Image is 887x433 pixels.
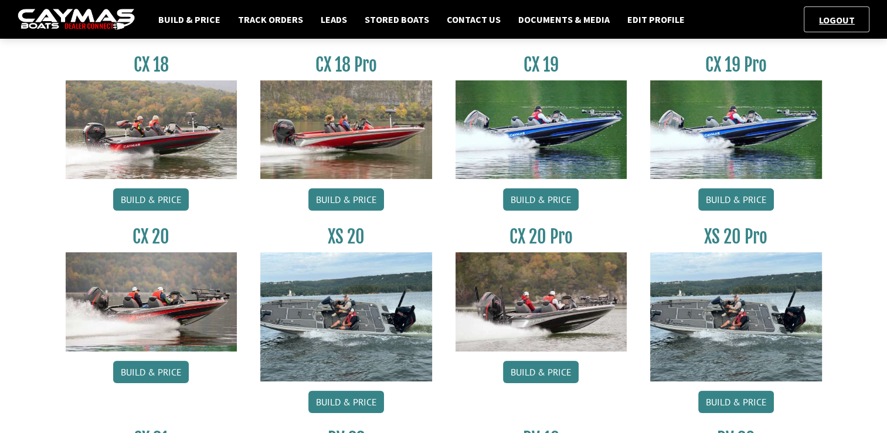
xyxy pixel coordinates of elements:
[650,54,822,76] h3: CX 19 Pro
[650,80,822,179] img: CX19_thumbnail.jpg
[260,80,432,179] img: CX-18SS_thumbnail.jpg
[456,80,627,179] img: CX19_thumbnail.jpg
[315,12,353,27] a: Leads
[113,361,189,383] a: Build & Price
[113,188,189,211] a: Build & Price
[456,226,627,248] h3: CX 20 Pro
[698,391,774,413] a: Build & Price
[308,188,384,211] a: Build & Price
[260,226,432,248] h3: XS 20
[813,14,861,26] a: Logout
[650,252,822,381] img: XS_20_resized.jpg
[621,12,691,27] a: Edit Profile
[650,226,822,248] h3: XS 20 Pro
[66,252,237,351] img: CX-20_thumbnail.jpg
[456,54,627,76] h3: CX 19
[698,188,774,211] a: Build & Price
[503,361,579,383] a: Build & Price
[512,12,616,27] a: Documents & Media
[441,12,507,27] a: Contact Us
[503,188,579,211] a: Build & Price
[359,12,435,27] a: Stored Boats
[66,80,237,179] img: CX-18S_thumbnail.jpg
[18,9,135,31] img: caymas-dealer-connect-2ed40d3bc7270c1d8d7ffb4b79bf05adc795679939227970def78ec6f6c03838.gif
[456,252,627,351] img: CX-20Pro_thumbnail.jpg
[152,12,226,27] a: Build & Price
[66,54,237,76] h3: CX 18
[308,391,384,413] a: Build & Price
[260,252,432,381] img: XS_20_resized.jpg
[260,54,432,76] h3: CX 18 Pro
[66,226,237,248] h3: CX 20
[232,12,309,27] a: Track Orders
